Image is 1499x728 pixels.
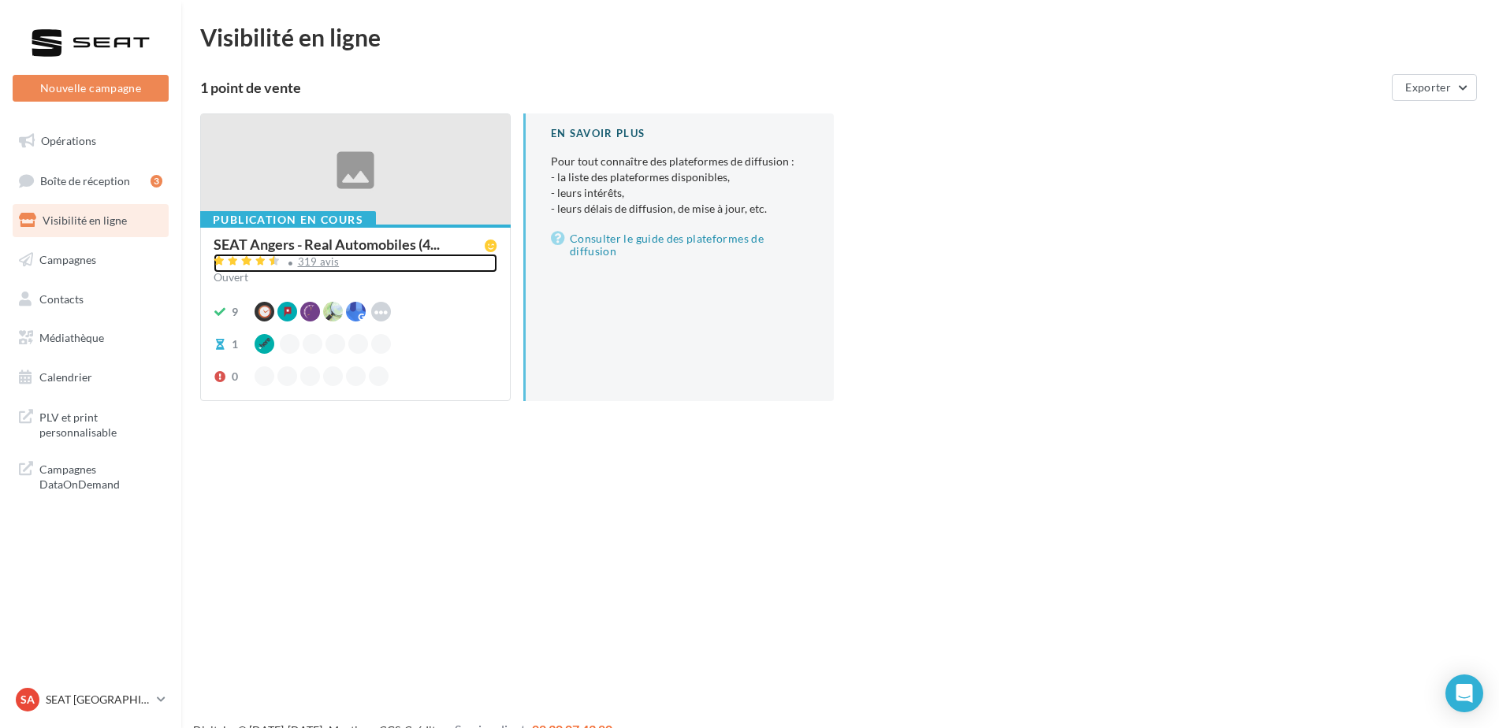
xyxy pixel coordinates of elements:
span: Visibilité en ligne [43,214,127,227]
span: Contacts [39,292,84,305]
a: Campagnes DataOnDemand [9,452,172,499]
a: PLV et print personnalisable [9,400,172,447]
a: 319 avis [214,254,497,273]
a: Consulter le guide des plateformes de diffusion [551,229,809,261]
a: Boîte de réception3 [9,164,172,198]
div: 0 [232,369,238,384]
li: - leurs intérêts, [551,185,809,201]
span: SEAT Angers - Real Automobiles (4... [214,237,440,251]
div: Open Intercom Messenger [1445,674,1483,712]
span: PLV et print personnalisable [39,407,162,440]
a: Campagnes [9,243,172,277]
div: 1 [232,336,238,352]
button: Nouvelle campagne [13,75,169,102]
a: Contacts [9,283,172,316]
div: 3 [151,175,162,188]
span: Médiathèque [39,331,104,344]
span: Campagnes [39,253,96,266]
li: - leurs délais de diffusion, de mise à jour, etc. [551,201,809,217]
div: 9 [232,304,238,320]
li: - la liste des plateformes disponibles, [551,169,809,185]
span: SA [20,692,35,708]
div: 319 avis [298,257,340,267]
a: Opérations [9,124,172,158]
a: Médiathèque [9,321,172,355]
p: SEAT [GEOGRAPHIC_DATA] [46,692,151,708]
span: Boîte de réception [40,173,130,187]
button: Exporter [1392,74,1477,101]
a: Calendrier [9,361,172,394]
a: Visibilité en ligne [9,204,172,237]
span: Exporter [1405,80,1451,94]
div: Publication en cours [200,211,376,228]
div: Visibilité en ligne [200,25,1480,49]
p: Pour tout connaître des plateformes de diffusion : [551,154,809,217]
span: Campagnes DataOnDemand [39,459,162,492]
span: Opérations [41,134,96,147]
a: SA SEAT [GEOGRAPHIC_DATA] [13,685,169,715]
div: En savoir plus [551,126,809,141]
span: Ouvert [214,270,248,284]
div: 1 point de vente [200,80,1386,95]
span: Calendrier [39,370,92,384]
